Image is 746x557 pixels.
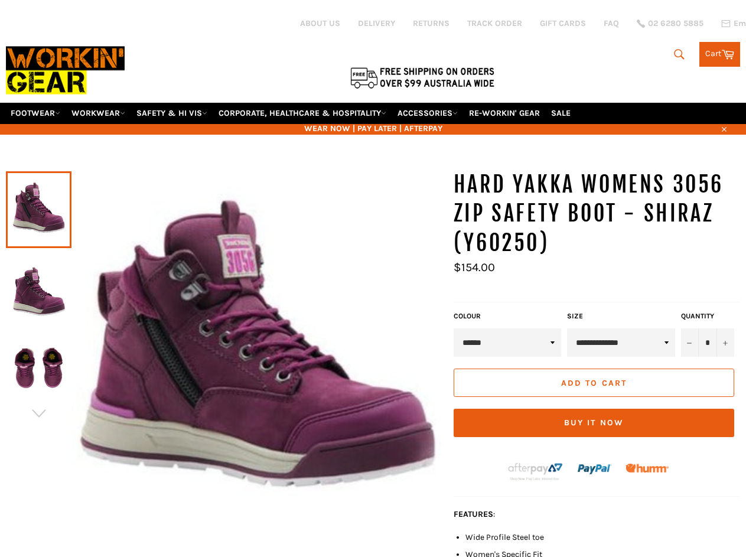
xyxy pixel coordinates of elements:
h1: HARD YAKKA Womens 3056 Zip Safety Boot - Shiraz (Y60250) [454,170,740,258]
span: Add to Cart [561,378,627,388]
img: Afterpay-Logo-on-dark-bg_large.png [507,461,564,481]
span: 02 6280 5885 [648,19,703,28]
a: RE-WORKIN' GEAR [464,103,545,123]
button: Buy it now [454,409,734,437]
li: Wide Profile Steel toe [465,532,740,543]
a: ACCESSORIES [393,103,462,123]
a: WORKWEAR [67,103,130,123]
button: Reduce item quantity by one [681,328,699,357]
a: RETURNS [413,18,449,29]
a: SALE [546,103,575,123]
p: : [454,509,740,520]
img: Workin Gear - HARD YAKKA Womens 3056 Zip Safety Boot - Shiraz [71,170,442,540]
img: Workin Gear - HARD YAKKA Womens 3056 Zip Safety Boot - Shiraz [12,256,66,321]
a: 02 6280 5885 [637,19,703,28]
a: ABOUT US [300,18,340,29]
button: Add to Cart [454,369,734,397]
img: Flat $9.95 shipping Australia wide [348,65,496,90]
a: FAQ [604,18,619,29]
strong: FEATURES [454,509,493,519]
label: Size [567,311,675,321]
a: CORPORATE, HEALTHCARE & HOSPITALITY [214,103,391,123]
img: paypal.png [578,452,612,486]
a: GIFT CARDS [540,18,586,29]
label: Quantity [681,311,734,321]
a: Cart [699,42,740,67]
button: Increase item quantity by one [716,328,734,357]
span: $154.00 [454,260,495,274]
img: Workin Gear leaders in Workwear, Safety Boots, PPE, Uniforms. Australia's No.1 in Workwear [6,38,125,102]
span: WEAR NOW | PAY LATER | AFTERPAY [6,123,740,134]
a: FOOTWEAR [6,103,65,123]
label: COLOUR [454,311,562,321]
img: Workin Gear - HARD YAKKA Womens 3056 Zip Safety Boot - Shiraz [12,335,66,400]
img: Humm_core_logo_RGB-01_300x60px_small_195d8312-4386-4de7-b182-0ef9b6303a37.png [626,464,669,473]
a: TRACK ORDER [467,18,522,29]
a: DELIVERY [358,18,395,29]
a: SAFETY & HI VIS [132,103,212,123]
